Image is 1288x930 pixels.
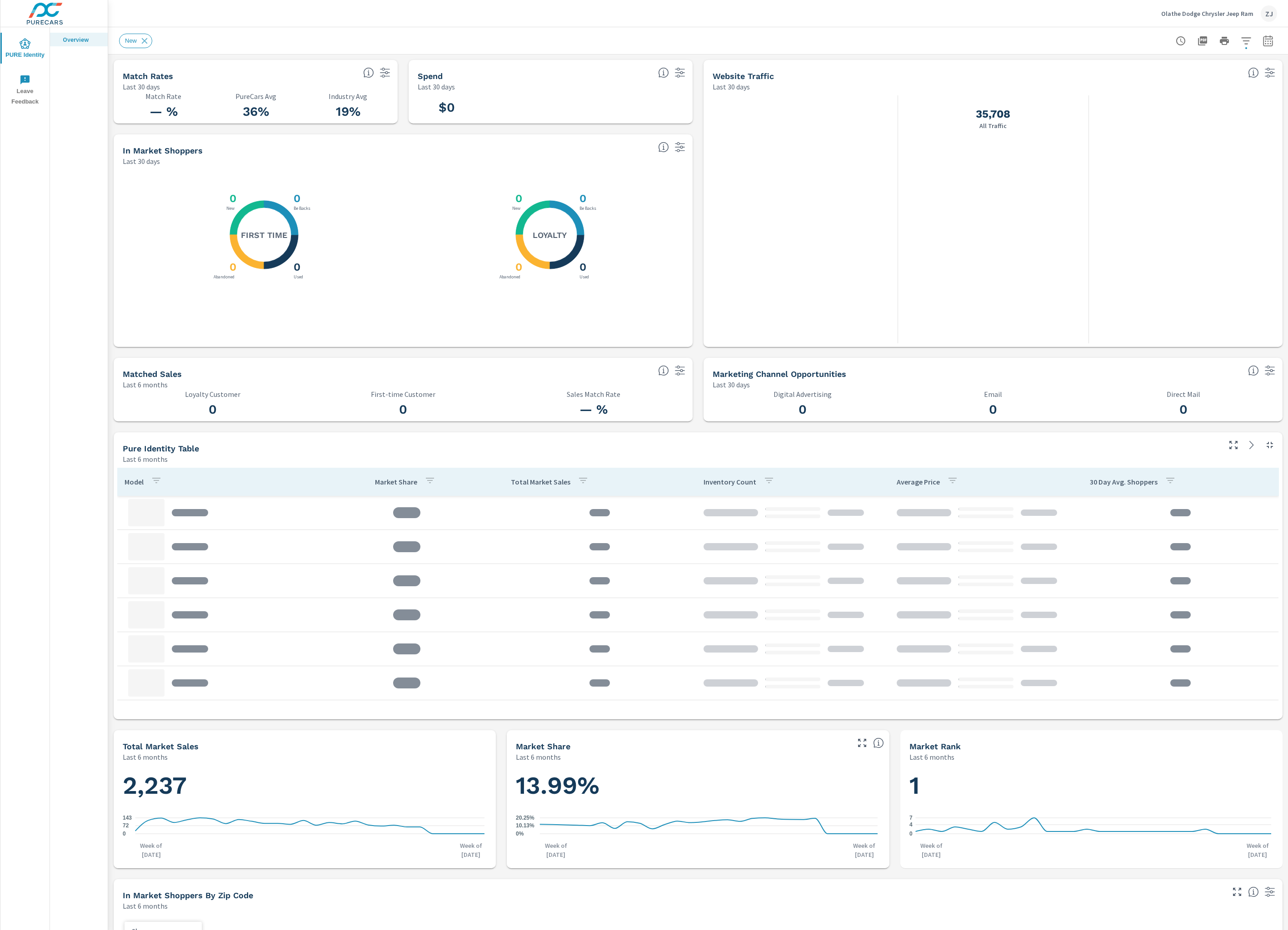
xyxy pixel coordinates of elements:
[713,81,750,92] p: Last 30 days
[123,890,253,900] h5: In Market Shoppers by Zip Code
[123,369,182,379] h5: Matched Sales
[510,206,522,211] p: New
[511,477,570,486] p: Total Market Sales
[516,823,534,829] text: 10.13%
[1193,32,1212,50] button: "Export Report to PDF"
[516,752,561,762] p: Last 6 months
[292,192,300,205] h3: 0
[418,100,476,115] h3: $0
[123,146,203,155] h5: In Market Shoppers
[225,206,236,211] p: New
[540,841,572,859] p: Week of [DATE]
[307,92,389,100] p: Industry Avg
[123,379,168,390] p: Last 6 months
[307,104,389,119] h3: 19%
[292,261,300,273] h3: 0
[578,206,598,211] p: Be Backs
[313,402,493,417] h3: 0
[123,402,302,417] h3: 0
[909,831,913,837] text: 0
[849,841,880,859] p: Week of [DATE]
[123,742,199,751] h5: Total Market Sales
[1248,67,1259,78] span: All traffic is the data we start with. It’s unique personas over a 30-day period. We don’t consid...
[658,67,669,78] span: Total PureCars DigAdSpend. Data sourced directly from the Ad Platforms. Non-Purecars DigAd client...
[123,92,204,100] p: Match Rate
[123,900,168,911] p: Last 6 months
[455,841,487,859] p: Week of [DATE]
[313,390,493,398] p: First-time Customer
[514,261,522,273] h3: 0
[658,142,669,153] span: Loyalty: Matched has purchased from the dealership before and has exhibited a preference through ...
[228,192,236,205] h3: 0
[375,477,417,486] p: Market Share
[1248,365,1259,376] span: Matched shoppers that can be exported to each channel type. This is targetable traffic.
[514,192,522,205] h3: 0
[123,770,487,801] h1: 2,237
[123,104,204,119] h3: — %
[909,752,954,762] p: Last 6 months
[228,261,236,273] h3: 0
[658,365,669,376] span: Loyalty: Matches that have purchased from the dealership before and purchased within the timefram...
[713,71,774,81] h5: Website Traffic
[516,742,570,751] h5: Market Share
[909,742,961,751] h5: Market Rank
[1244,438,1259,452] a: See more details in report
[135,841,167,859] p: Week of [DATE]
[903,402,1083,417] h3: 0
[3,74,47,107] span: Leave Feedback
[123,822,129,829] text: 72
[418,71,443,81] h5: Spend
[123,81,160,92] p: Last 30 days
[713,369,846,379] h5: Marketing Channel Opportunities
[516,831,524,837] text: 0%
[363,67,374,78] span: Match rate: % of Identifiable Traffic. Pure Identity avg: Avg match rate of all PURE Identity cus...
[1215,32,1233,50] button: Print Report
[909,815,913,821] text: 7
[855,736,869,750] button: Make Fullscreen
[533,230,567,240] h5: Loyalty
[1237,32,1255,50] button: Apply Filters
[504,390,684,398] p: Sales Match Rate
[120,37,142,44] span: New
[1248,886,1259,897] span: Find the biggest opportunities in your market for your inventory. Understand by postal code where...
[123,444,199,453] h5: Pure Identity Table
[212,275,236,279] p: Abandoned
[418,81,455,92] p: Last 30 days
[1090,477,1158,486] p: 30 Day Avg. Shoppers
[119,34,152,48] div: New
[713,402,892,417] h3: 0
[215,92,296,100] p: PureCars Avg
[63,35,100,44] p: Overview
[578,275,591,279] p: Used
[292,206,312,211] p: Be Backs
[123,831,126,837] text: 0
[713,379,750,390] p: Last 30 days
[123,815,132,821] text: 143
[1242,841,1273,859] p: Week of [DATE]
[897,477,940,486] p: Average Price
[123,156,160,167] p: Last 30 days
[0,27,50,111] div: nav menu
[578,261,586,273] h3: 0
[516,815,534,821] text: 20.25%
[1226,438,1241,452] button: Make Fullscreen
[1094,402,1273,417] h3: 0
[1161,10,1253,18] p: Olathe Dodge Chrysler Jeep Ram
[215,104,296,119] h3: 36%
[125,477,144,486] p: Model
[123,752,168,762] p: Last 6 months
[873,737,884,748] span: Dealer Sales within ZipCode / Total Market Sales. [Market = within dealer PMA (or 60 miles if no ...
[241,230,287,240] h5: First Time
[516,770,880,801] h1: 13.99%
[123,390,302,398] p: Loyalty Customer
[713,390,892,398] p: Digital Advertising
[3,38,47,60] span: PURE Identity
[1263,438,1277,452] button: Minimize Widget
[123,71,173,81] h5: Match Rates
[498,275,522,279] p: Abandoned
[909,821,913,828] text: 4
[123,454,168,465] p: Last 6 months
[909,770,1273,801] h1: 1
[1259,32,1277,50] button: Select Date Range
[903,390,1083,398] p: Email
